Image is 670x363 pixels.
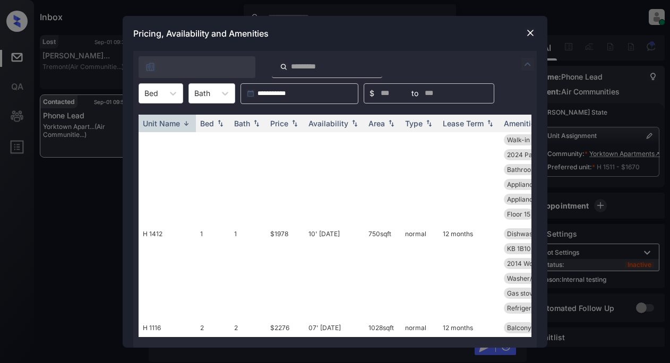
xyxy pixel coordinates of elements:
[443,119,484,128] div: Lease Term
[507,304,557,312] span: Refrigerator Le...
[143,119,180,128] div: Unit Name
[123,16,547,51] div: Pricing, Availability and Amenities
[507,274,563,282] span: Washer/Dryer Le...
[215,119,226,127] img: sorting
[401,224,439,318] td: normal
[368,119,385,128] div: Area
[507,166,565,174] span: Bathroom Upgrad...
[405,119,423,128] div: Type
[439,224,500,318] td: 12 months
[289,119,300,127] img: sorting
[364,100,401,224] td: 517 sqft
[507,136,557,144] span: Walk-in Closet ...
[370,88,374,99] span: $
[251,119,262,127] img: sorting
[507,230,543,238] span: Dishwasher
[304,224,364,318] td: 10' [DATE]
[266,224,304,318] td: $1978
[145,62,156,72] img: icon-zuma
[181,119,192,127] img: sorting
[139,100,196,224] td: H 1511
[507,260,562,267] span: 2014 Wood Floor...
[439,100,500,224] td: 12 months
[525,28,536,38] img: close
[521,58,534,71] img: icon-zuma
[485,119,495,127] img: sorting
[230,224,266,318] td: 1
[507,245,555,253] span: KB 1B10 Legacy
[507,195,557,203] span: Appliances Silv...
[411,88,418,99] span: to
[507,324,531,332] span: Balcony
[139,224,196,318] td: H 1412
[280,62,288,72] img: icon-zuma
[507,180,558,188] span: Appliances Stai...
[230,100,266,224] td: 1
[308,119,348,128] div: Availability
[234,119,250,128] div: Bath
[386,119,397,127] img: sorting
[364,224,401,318] td: 750 sqft
[424,119,434,127] img: sorting
[507,289,537,297] span: Gas stove
[401,100,439,224] td: normal
[266,100,304,224] td: $1670
[349,119,360,127] img: sorting
[507,151,560,159] span: 2024 Paint Colo...
[200,119,214,128] div: Bed
[304,100,364,224] td: 12' [DATE]
[504,119,539,128] div: Amenities
[270,119,288,128] div: Price
[507,210,530,218] span: Floor 15
[196,224,230,318] td: 1
[196,100,230,224] td: 0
